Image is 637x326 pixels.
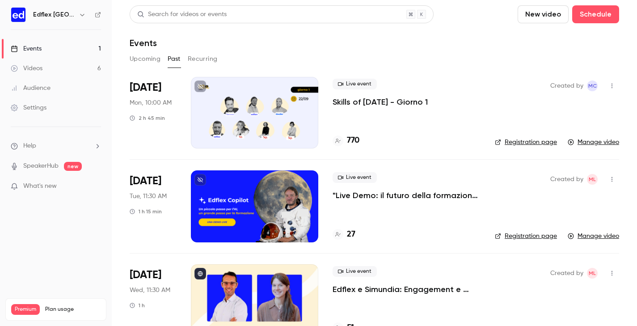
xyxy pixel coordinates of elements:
span: Wed, 11:30 AM [130,286,170,295]
button: Schedule [572,5,619,23]
div: Settings [11,103,46,112]
span: Tue, 11:30 AM [130,192,167,201]
div: 1 h 15 min [130,208,162,215]
span: [DATE] [130,174,161,188]
div: Events [11,44,42,53]
span: Plan usage [45,306,101,313]
h6: Edflex [GEOGRAPHIC_DATA] [33,10,75,19]
a: 27 [333,229,355,241]
span: [DATE] [130,268,161,282]
h1: Events [130,38,157,48]
span: ml [589,268,596,279]
a: "Live Demo: il futuro della formazione con Edflex Copilot" [333,190,481,201]
span: MC [588,80,597,91]
span: Help [23,141,36,151]
div: 2 h 45 min [130,114,165,122]
a: Edflex e Simundia: Engagement e upskilling per la talent retention [333,284,481,295]
button: New video [518,5,569,23]
a: Manage video [568,232,619,241]
h4: 770 [347,135,359,147]
span: Live event [333,266,377,277]
div: Sep 22 Mon, 10:00 AM (Europe/Berlin) [130,77,177,148]
span: Live event [333,172,377,183]
a: Registration page [495,232,557,241]
span: Live event [333,79,377,89]
a: Manage video [568,138,619,147]
a: Registration page [495,138,557,147]
span: [DATE] [130,80,161,95]
div: Jul 8 Tue, 11:30 AM (Europe/Rome) [130,170,177,242]
span: Created by [550,268,583,279]
div: 1 h [130,302,145,309]
a: Skills of [DATE] - Giorno 1 [333,97,428,107]
span: Manon Cousin [587,80,598,91]
span: maria giovanna lanfranchi [587,268,598,279]
a: SpeakerHub [23,161,59,171]
div: Videos [11,64,42,73]
span: Premium [11,304,40,315]
span: maria giovanna lanfranchi [587,174,598,185]
h4: 27 [347,229,355,241]
iframe: Noticeable Trigger [90,182,101,191]
a: 770 [333,135,359,147]
button: Past [168,52,181,66]
span: Mon, 10:00 AM [130,98,172,107]
img: Edflex Italy [11,8,25,22]
button: Upcoming [130,52,160,66]
span: Created by [550,174,583,185]
span: Created by [550,80,583,91]
span: What's new [23,182,57,191]
div: Search for videos or events [137,10,227,19]
span: new [64,162,82,171]
span: ml [589,174,596,185]
button: Recurring [188,52,218,66]
li: help-dropdown-opener [11,141,101,151]
div: Audience [11,84,51,93]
